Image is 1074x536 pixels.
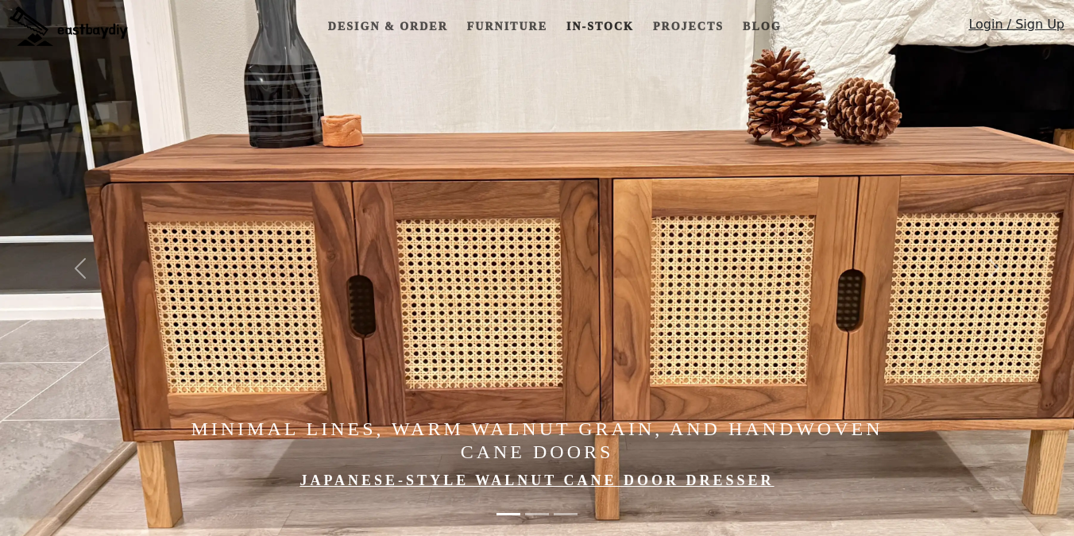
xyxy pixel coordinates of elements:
a: Blog [736,12,787,41]
a: Projects [647,12,730,41]
button: Made in the Bay Area [554,505,578,523]
a: Design & Order [322,12,454,41]
img: eastbaydiy [10,6,128,46]
button: Elevate Your Home with Handcrafted Japanese-Style Furniture [525,505,549,523]
a: Login / Sign Up [968,15,1064,41]
button: Minimal Lines, Warm Walnut Grain, and Handwoven Cane Doors [496,505,520,523]
a: Japanese-style Walnut Cane Door Dresser [299,472,774,488]
h4: Minimal Lines, Warm Walnut Grain, and Handwoven Cane Doors [161,418,913,464]
a: Furniture [461,12,554,41]
a: In-stock [560,12,640,41]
